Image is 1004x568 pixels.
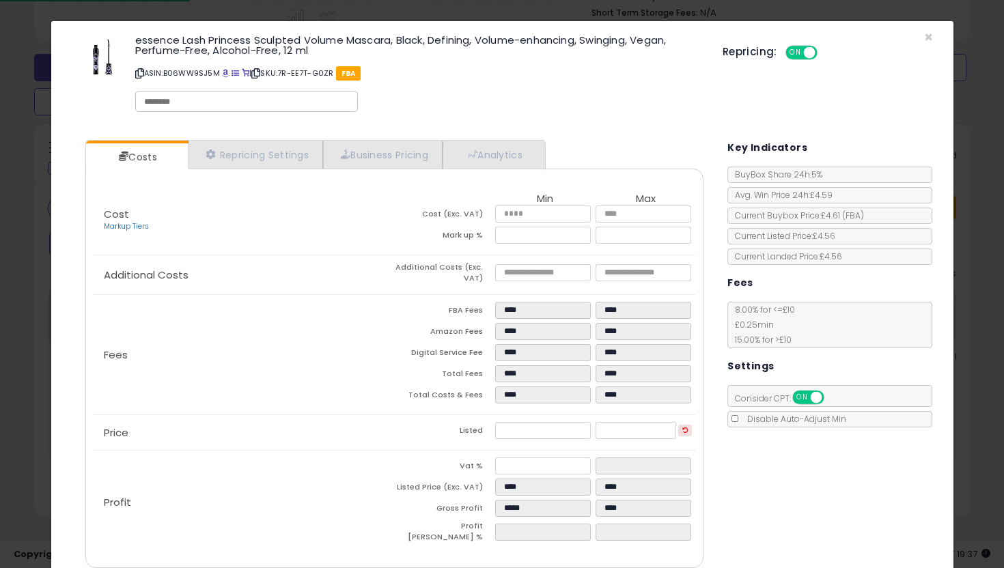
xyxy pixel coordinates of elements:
p: Profit [93,497,395,508]
span: 15.00 % for > £10 [728,334,792,345]
a: BuyBox page [222,68,229,79]
span: Avg. Win Price 24h: £4.59 [728,189,833,201]
td: Vat % [394,457,494,479]
td: Mark up % [394,227,494,248]
span: £0.25 min [728,319,774,330]
span: OFF [815,47,837,59]
h5: Fees [727,274,753,292]
td: Digital Service Fee [394,344,494,365]
span: Current Landed Price: £4.56 [728,251,842,262]
a: Analytics [443,141,544,169]
span: BuyBox Share 24h: 5% [728,169,822,180]
h5: Repricing: [723,46,777,57]
span: × [924,27,933,47]
span: Disable Auto-Adjust Min [740,413,846,425]
span: ON [787,47,804,59]
h5: Key Indicators [727,139,807,156]
td: Listed Price (Exc. VAT) [394,479,494,500]
p: Fees [93,350,395,360]
span: ON [794,392,811,403]
p: Additional Costs [93,270,395,281]
span: £4.61 [821,210,864,221]
th: Max [596,193,696,205]
th: Min [495,193,596,205]
td: Total Fees [394,365,494,386]
td: Additional Costs (Exc. VAT) [394,262,494,287]
span: FBA [336,66,361,81]
a: All offer listings [232,68,239,79]
span: Consider CPT: [728,393,842,404]
td: Cost (Exc. VAT) [394,205,494,227]
span: 8.00 % for <= £10 [728,304,795,345]
td: Total Costs & Fees [394,386,494,408]
span: Current Listed Price: £4.56 [728,230,835,242]
p: Price [93,427,395,438]
td: FBA Fees [394,302,494,323]
h5: Settings [727,358,774,375]
td: Gross Profit [394,500,494,521]
p: Cost [93,209,395,232]
td: Amazon Fees [394,323,494,344]
td: Listed [394,422,494,443]
a: Costs [86,143,187,171]
img: 41JvGQpRAjL._SL60_.jpg [82,35,123,76]
a: Your listing only [242,68,249,79]
span: OFF [822,392,844,403]
a: Business Pricing [323,141,443,169]
span: Current Buybox Price: [728,210,864,221]
a: Repricing Settings [189,141,324,169]
h3: essence Lash Princess Sculpted Volume Mascara, Black, Defining, Volume-enhancing, Swinging, Vegan... [135,35,702,55]
p: ASIN: B06WW9SJ5M | SKU: 7R-EE7T-G0ZR [135,62,702,84]
td: Profit [PERSON_NAME] % [394,521,494,546]
span: ( FBA ) [842,210,864,221]
a: Markup Tiers [104,221,149,231]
